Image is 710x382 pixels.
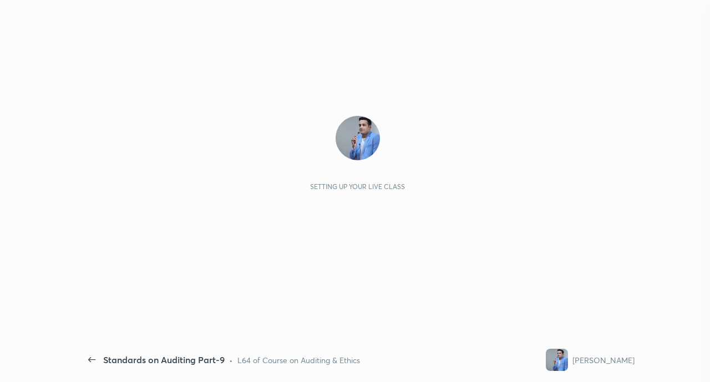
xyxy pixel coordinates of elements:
div: • [229,354,233,366]
div: Setting up your live class [310,182,405,191]
div: Standards on Auditing Part-9 [103,353,225,366]
img: 5a270568c3c64797abd277386626bc37.jpg [336,116,380,160]
div: [PERSON_NAME] [572,354,635,366]
img: 5a270568c3c64797abd277386626bc37.jpg [546,349,568,371]
div: L64 of Course on Auditing & Ethics [237,354,360,366]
